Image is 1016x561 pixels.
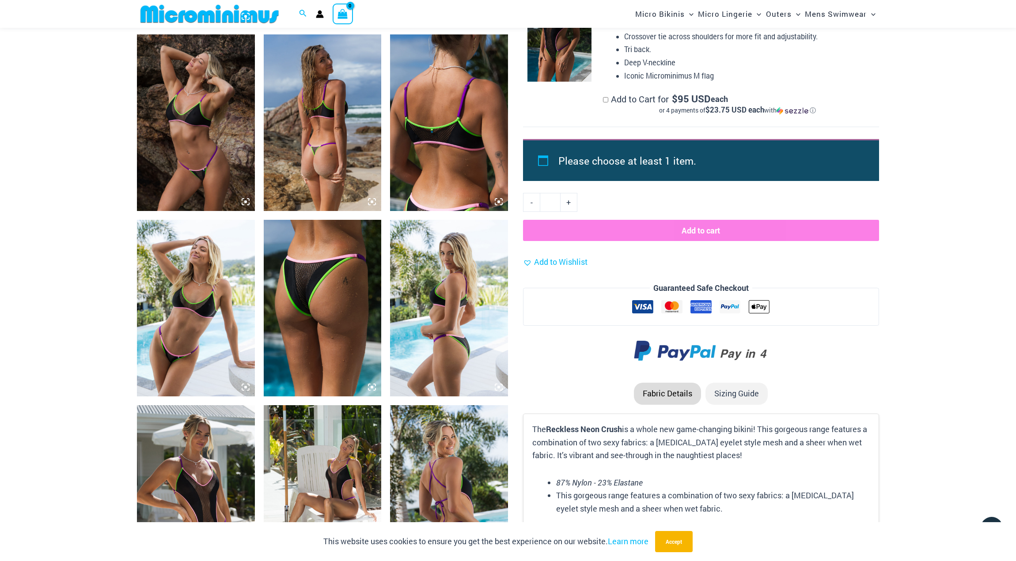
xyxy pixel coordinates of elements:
[546,424,622,434] b: Reckless Neon Crush
[624,56,872,69] li: Deep V-neckline
[603,106,872,115] div: or 4 payments of with
[766,3,792,25] span: Outers
[672,94,710,103] span: 95 USD
[672,92,678,105] span: $
[655,531,693,552] button: Accept
[534,256,588,267] span: Add to Wishlist
[624,30,872,43] li: Crossover tie across shoulders for more fit and adjustability.
[137,220,255,396] img: Reckless Neon Crush Black Neon 349 Crop Top 296 Cheeky
[650,282,752,295] legend: Guaranteed Safe Checkout
[711,94,728,103] span: each
[803,3,878,25] a: Mens SwimwearMenu ToggleMenu Toggle
[603,93,872,115] label: Add to Cart for
[705,383,768,405] li: Sizing Guide
[632,1,879,26] nav: Site Navigation
[532,423,870,462] p: The is a whole new game-changing bikini! This gorgeous range features a combination of two sexy f...
[561,193,577,211] a: +
[556,477,643,488] em: 87% Nylon - 23% Elastane
[764,3,803,25] a: OutersMenu ToggleMenu Toggle
[523,256,588,269] a: Add to Wishlist
[698,3,752,25] span: Micro Lingerie
[264,34,382,211] img: Reckless Neon Crush Black Neon 349 Crop Top 466 Thong
[299,8,307,20] a: Search icon link
[705,105,764,115] span: $23.75 USD each
[867,3,876,25] span: Menu Toggle
[635,3,685,25] span: Micro Bikinis
[137,34,255,211] img: Reckless Neon Crush Black Neon 349 Crop Top 466 Thong
[792,3,800,25] span: Menu Toggle
[633,3,696,25] a: Micro BikinisMenu ToggleMenu Toggle
[264,220,382,396] img: Reckless Neon Crush Black Neon 296 Cheeky
[777,107,808,115] img: Sezzle
[634,383,701,405] li: Fabric Details
[316,10,324,18] a: Account icon link
[603,97,608,102] input: Add to Cart for$95 USD eachor 4 payments of$23.75 USD eachwithSezzle Click to learn more about Se...
[540,193,561,211] input: Product quantity
[685,3,694,25] span: Menu Toggle
[624,69,872,83] li: Iconic Microminimus M flag
[390,220,508,396] img: Reckless Neon Crush Black Neon 349 Crop Top 296 Cheeky
[523,193,540,211] a: -
[556,489,870,515] li: This gorgeous range features a combination of two sexy fabrics: a [MEDICAL_DATA] eyelet style mes...
[624,43,872,56] li: Tri back.
[608,536,648,546] a: Learn more
[523,220,879,241] button: Add to cart
[558,151,859,171] li: Please choose at least 1 item.
[390,34,508,211] img: Reckless Neon Crush Black Neon 349 Crop Top
[696,3,763,25] a: Micro LingerieMenu ToggleMenu Toggle
[603,106,872,115] div: or 4 payments of$23.75 USD eachwithSezzle Click to learn more about Sezzle
[323,535,648,548] p: This website uses cookies to ensure you get the best experience on our website.
[805,3,867,25] span: Mens Swimwear
[752,3,761,25] span: Menu Toggle
[137,4,282,24] img: MM SHOP LOGO FLAT
[333,4,353,24] a: View Shopping Cart, empty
